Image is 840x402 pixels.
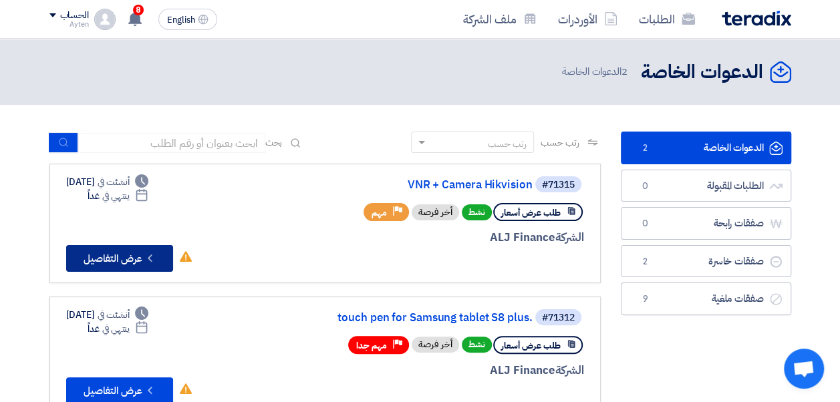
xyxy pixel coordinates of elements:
[542,313,575,323] div: #71312
[501,339,561,352] span: طلب عرض أسعار
[356,339,387,352] span: مهم جدا
[621,132,791,164] a: الدعوات الخاصة2
[542,180,575,190] div: #71315
[265,179,533,191] a: VNR + Camera Hikvision
[638,217,654,230] span: 0
[88,189,148,203] div: غداً
[265,312,533,324] a: touch pen for Samsung tablet S8 plus.
[66,245,173,272] button: عرض التفاصيل
[722,11,791,26] img: Teradix logo
[66,175,149,189] div: [DATE]
[641,59,763,85] h2: الدعوات الخاصة
[621,207,791,240] a: صفقات رابحة0
[555,229,584,246] span: الشركة
[784,349,824,389] div: Open chat
[462,337,492,353] span: نشط
[133,5,144,15] span: 8
[60,10,89,21] div: الحساب
[621,245,791,278] a: صفقات خاسرة2
[372,206,387,219] span: مهم
[78,133,265,153] input: ابحث بعنوان أو رقم الطلب
[88,322,148,336] div: غداً
[265,136,283,150] span: بحث
[102,322,130,336] span: ينتهي في
[158,9,217,30] button: English
[562,64,630,79] span: الدعوات الخاصة
[638,292,654,306] span: 9
[638,142,654,155] span: 2
[501,206,561,219] span: طلب عرض أسعار
[452,3,547,35] a: ملف الشركة
[263,229,584,246] div: ALJ Finance
[66,308,149,322] div: [DATE]
[638,255,654,268] span: 2
[412,204,459,220] div: أخر فرصة
[462,204,492,220] span: نشط
[621,170,791,202] a: الطلبات المقبولة0
[621,64,627,79] span: 2
[102,189,130,203] span: ينتهي في
[98,308,130,322] span: أنشئت في
[98,175,130,189] span: أنشئت في
[94,9,116,30] img: profile_test.png
[541,136,579,150] span: رتب حسب
[628,3,706,35] a: الطلبات
[412,337,459,353] div: أخر فرصة
[49,21,89,28] div: Ayten
[555,362,584,379] span: الشركة
[638,180,654,193] span: 0
[263,362,584,379] div: ALJ Finance
[547,3,628,35] a: الأوردرات
[488,137,527,151] div: رتب حسب
[167,15,195,25] span: English
[621,282,791,315] a: صفقات ملغية9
